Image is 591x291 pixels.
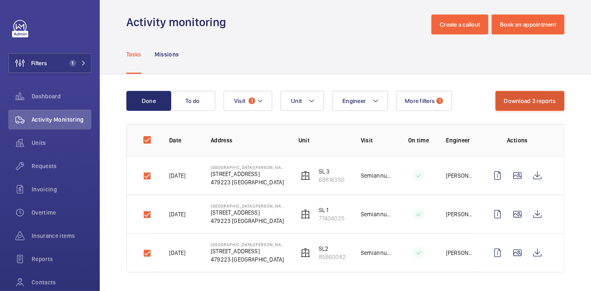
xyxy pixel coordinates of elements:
span: 1 [436,98,443,104]
span: 1 [249,98,255,104]
button: Done [126,91,171,111]
span: Units [32,139,91,147]
p: Visit [361,136,391,144]
p: [DATE] [169,171,185,180]
span: Visit [234,98,245,104]
p: SL2 [319,245,346,253]
p: Tasks [126,50,141,59]
p: SL 1 [319,206,345,214]
p: [DATE] [169,210,185,218]
button: Visit1 [224,91,272,111]
span: More filters [405,98,435,104]
img: elevator.svg [300,248,310,258]
button: Unit [281,91,324,111]
span: Insurance items [32,232,91,240]
p: On time [404,136,433,144]
p: [STREET_ADDRESS] [211,247,285,255]
button: More filters1 [396,91,452,111]
p: Semiannual maintenance [361,249,391,257]
p: 479223 [GEOGRAPHIC_DATA] [211,178,285,186]
p: [STREET_ADDRESS] [211,170,285,178]
button: Filters1 [8,53,91,73]
p: [PERSON_NAME] [446,171,474,180]
p: Semiannual maintenance [361,171,391,180]
span: Reports [32,255,91,263]
span: Requests [32,162,91,170]
p: SL 3 [319,167,345,176]
p: [PERSON_NAME] [446,249,474,257]
span: 1 [69,60,76,66]
p: 479223 [GEOGRAPHIC_DATA] [211,217,285,225]
p: 69816350 [319,176,345,184]
p: Address [211,136,285,144]
p: 77404025 [319,214,345,223]
span: Activity Monitoring [32,115,91,124]
p: [PERSON_NAME] [446,210,474,218]
span: Filters [31,59,47,67]
button: Create a callout [431,15,488,34]
img: elevator.svg [300,209,310,219]
p: Engineer [446,136,474,144]
p: Semiannual maintenance [361,210,391,218]
button: Book an appointment [492,15,564,34]
h1: Activity monitoring [126,15,231,30]
p: Missions [155,50,179,59]
p: Actions [488,136,547,144]
p: 479223 [GEOGRAPHIC_DATA] [211,255,285,264]
p: Date [169,136,197,144]
button: To do [170,91,215,111]
span: Dashboard [32,92,91,100]
p: 85860082 [319,253,346,261]
p: [DATE] [169,249,185,257]
p: Unit [298,136,347,144]
span: Overtime [32,208,91,217]
button: Engineer [332,91,388,111]
span: Invoicing [32,185,91,193]
p: [GEOGRAPHIC_DATA][PERSON_NAME] [211,242,285,247]
span: Contacts [32,278,91,286]
img: elevator.svg [300,171,310,181]
span: Unit [291,98,302,104]
span: Engineer [342,98,366,104]
p: [GEOGRAPHIC_DATA][PERSON_NAME] [211,165,285,170]
p: [STREET_ADDRESS] [211,208,285,217]
button: Download 3 reports [495,91,565,111]
p: [GEOGRAPHIC_DATA][PERSON_NAME] [211,203,285,208]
